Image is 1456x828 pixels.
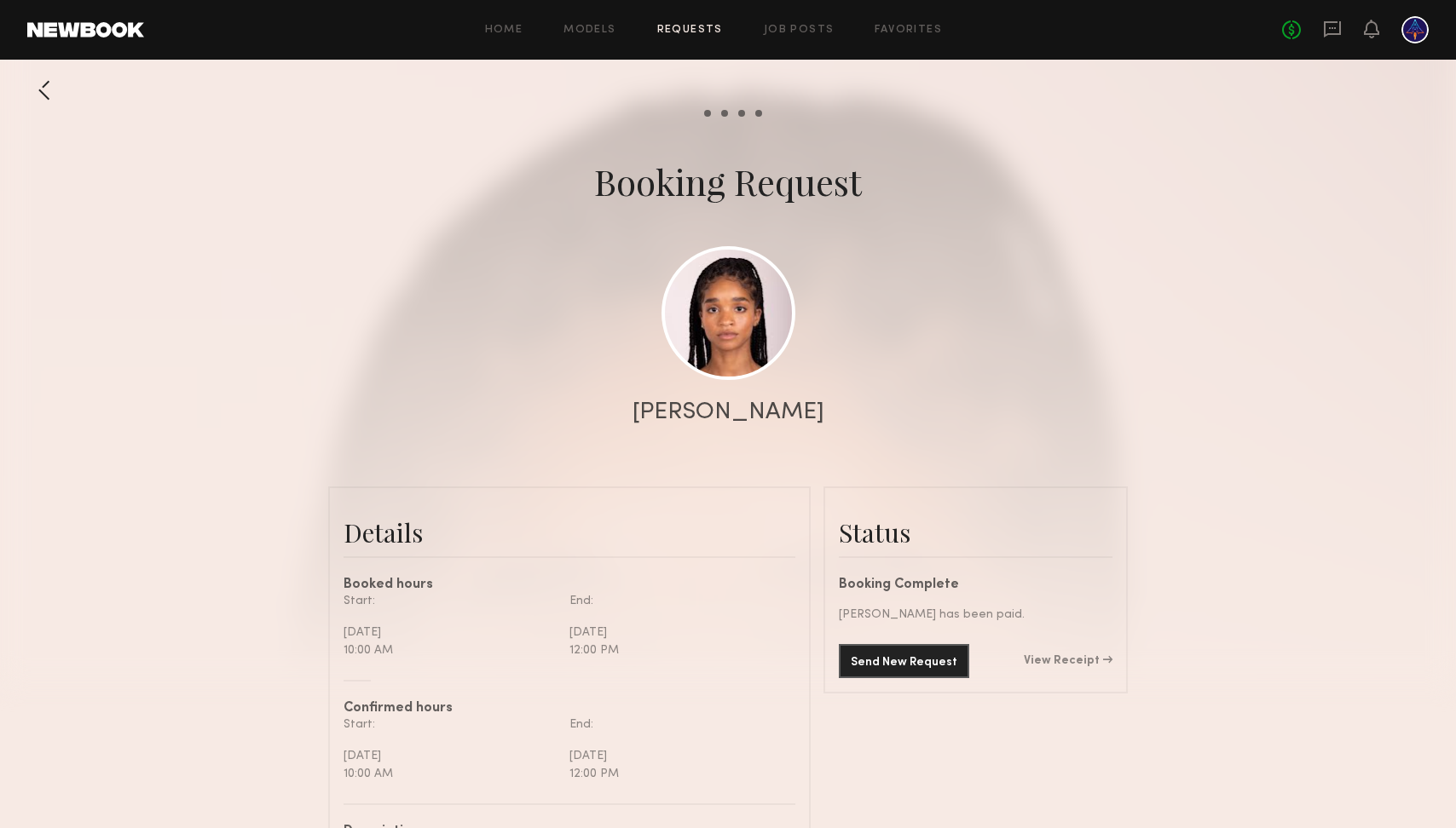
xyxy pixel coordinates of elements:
[657,25,723,36] a: Requests
[633,400,824,424] div: [PERSON_NAME]
[569,641,783,659] div: 12:00 PM
[569,716,783,733] div: End:
[594,158,862,205] div: Booking Request
[344,515,795,549] div: Details
[344,624,557,641] div: [DATE]
[344,747,557,765] div: [DATE]
[839,644,969,678] button: Send New Request
[344,702,795,716] div: Confirmed hours
[1024,655,1112,667] a: View Receipt
[344,592,557,610] div: Start:
[563,25,615,36] a: Models
[839,515,1112,549] div: Status
[569,624,783,641] div: [DATE]
[839,606,1112,624] div: [PERSON_NAME] has been paid.
[875,25,942,36] a: Favorites
[485,25,523,36] a: Home
[839,578,1112,592] div: Booking Complete
[569,765,783,783] div: 12:00 PM
[344,765,557,783] div: 10:00 AM
[569,747,783,765] div: [DATE]
[344,578,795,592] div: Booked hours
[344,716,557,733] div: Start:
[569,592,783,610] div: End:
[344,641,557,659] div: 10:00 AM
[764,25,835,36] a: Job Posts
